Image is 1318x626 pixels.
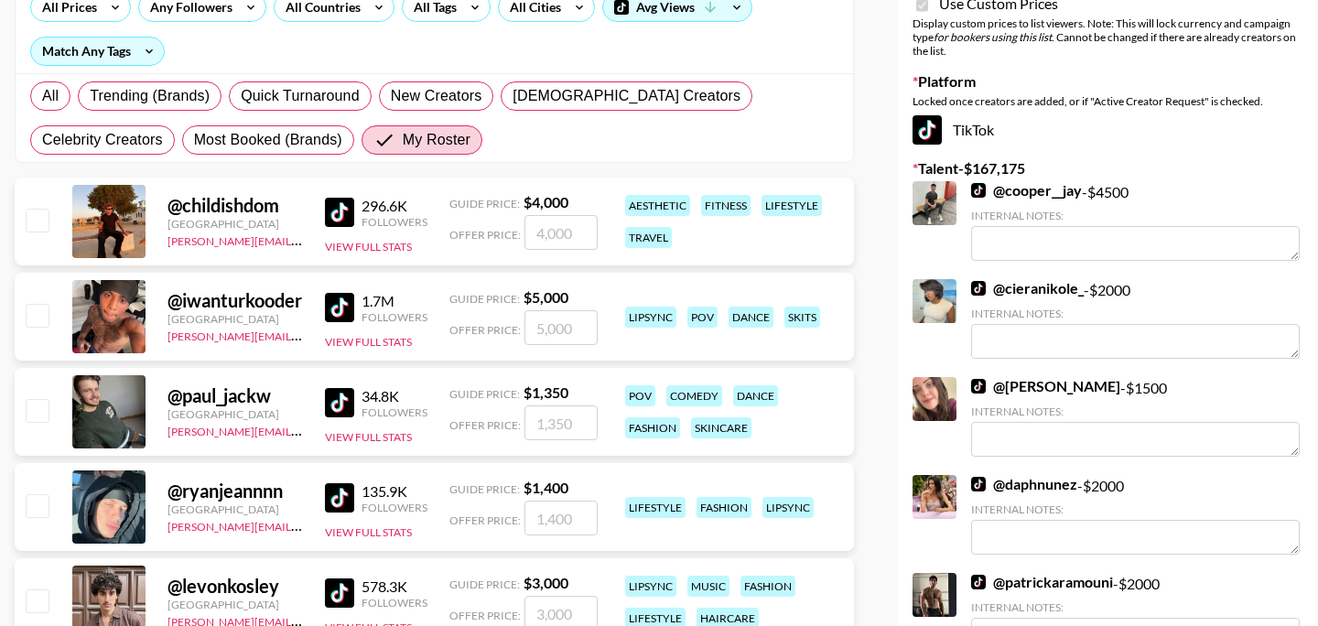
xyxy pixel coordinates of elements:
[362,501,427,514] div: Followers
[524,501,598,535] input: 1,400
[513,85,740,107] span: [DEMOGRAPHIC_DATA] Creators
[524,193,568,210] strong: $ 4,000
[362,292,427,310] div: 1.7M
[524,310,598,345] input: 5,000
[325,525,412,539] button: View Full Stats
[403,129,470,151] span: My Roster
[971,477,986,491] img: TikTok
[449,228,521,242] span: Offer Price:
[325,198,354,227] img: TikTok
[524,479,568,496] strong: $ 1,400
[90,85,210,107] span: Trending (Brands)
[325,483,354,513] img: TikTok
[625,576,676,597] div: lipsync
[762,497,814,518] div: lipsync
[913,72,1303,91] label: Platform
[362,310,427,324] div: Followers
[167,384,303,407] div: @ paul_jackw
[687,307,718,328] div: pov
[449,323,521,337] span: Offer Price:
[167,312,303,326] div: [GEOGRAPHIC_DATA]
[449,292,520,306] span: Guide Price:
[913,159,1303,178] label: Talent - $ 167,175
[325,240,412,254] button: View Full Stats
[971,183,986,198] img: TikTok
[971,379,986,394] img: TikTok
[625,307,676,328] div: lipsync
[325,335,412,349] button: View Full Stats
[449,513,521,527] span: Offer Price:
[524,288,568,306] strong: $ 5,000
[971,575,986,589] img: TikTok
[449,387,520,401] span: Guide Price:
[971,181,1300,261] div: - $ 4500
[784,307,820,328] div: skits
[913,115,942,145] img: TikTok
[167,516,438,534] a: [PERSON_NAME][EMAIL_ADDRESS][DOMAIN_NAME]
[362,197,427,215] div: 296.6K
[625,227,672,248] div: travel
[362,405,427,419] div: Followers
[524,215,598,250] input: 4,000
[697,497,751,518] div: fashion
[42,129,163,151] span: Celebrity Creators
[701,195,751,216] div: fitness
[167,231,438,248] a: [PERSON_NAME][EMAIL_ADDRESS][DOMAIN_NAME]
[687,576,729,597] div: music
[325,578,354,608] img: TikTok
[449,197,520,210] span: Guide Price:
[934,30,1052,44] em: for bookers using this list
[971,377,1120,395] a: @[PERSON_NAME]
[740,576,795,597] div: fashion
[31,38,164,65] div: Match Any Tags
[971,307,1300,320] div: Internal Notes:
[42,85,59,107] span: All
[971,573,1113,591] a: @patrickaramouni
[971,405,1300,418] div: Internal Notes:
[362,482,427,501] div: 135.9K
[971,209,1300,222] div: Internal Notes:
[391,85,482,107] span: New Creators
[913,115,1303,145] div: TikTok
[729,307,773,328] div: dance
[167,407,303,421] div: [GEOGRAPHIC_DATA]
[325,388,354,417] img: TikTok
[194,129,342,151] span: Most Booked (Brands)
[625,195,690,216] div: aesthetic
[167,326,438,343] a: [PERSON_NAME][EMAIL_ADDRESS][DOMAIN_NAME]
[691,417,751,438] div: skincare
[362,596,427,610] div: Followers
[362,215,427,229] div: Followers
[241,85,360,107] span: Quick Turnaround
[449,418,521,432] span: Offer Price:
[971,600,1300,614] div: Internal Notes:
[971,181,1082,200] a: @cooper__jay
[971,279,1300,359] div: - $ 2000
[362,387,427,405] div: 34.8K
[167,598,303,611] div: [GEOGRAPHIC_DATA]
[167,217,303,231] div: [GEOGRAPHIC_DATA]
[971,475,1300,555] div: - $ 2000
[524,574,568,591] strong: $ 3,000
[167,194,303,217] div: @ childishdom
[449,482,520,496] span: Guide Price:
[325,293,354,322] img: TikTok
[625,385,655,406] div: pov
[762,195,822,216] div: lifestyle
[167,480,303,502] div: @ ryanjeannnn
[449,609,521,622] span: Offer Price:
[971,279,1084,297] a: @cieranikole_
[971,281,986,296] img: TikTok
[913,16,1303,58] div: Display custom prices to list viewers. Note: This will lock currency and campaign type . Cannot b...
[167,502,303,516] div: [GEOGRAPHIC_DATA]
[167,421,438,438] a: [PERSON_NAME][EMAIL_ADDRESS][DOMAIN_NAME]
[625,417,680,438] div: fashion
[733,385,778,406] div: dance
[913,94,1303,108] div: Locked once creators are added, or if "Active Creator Request" is checked.
[167,289,303,312] div: @ iwanturkooder
[325,430,412,444] button: View Full Stats
[524,405,598,440] input: 1,350
[524,383,568,401] strong: $ 1,350
[362,577,427,596] div: 578.3K
[666,385,722,406] div: comedy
